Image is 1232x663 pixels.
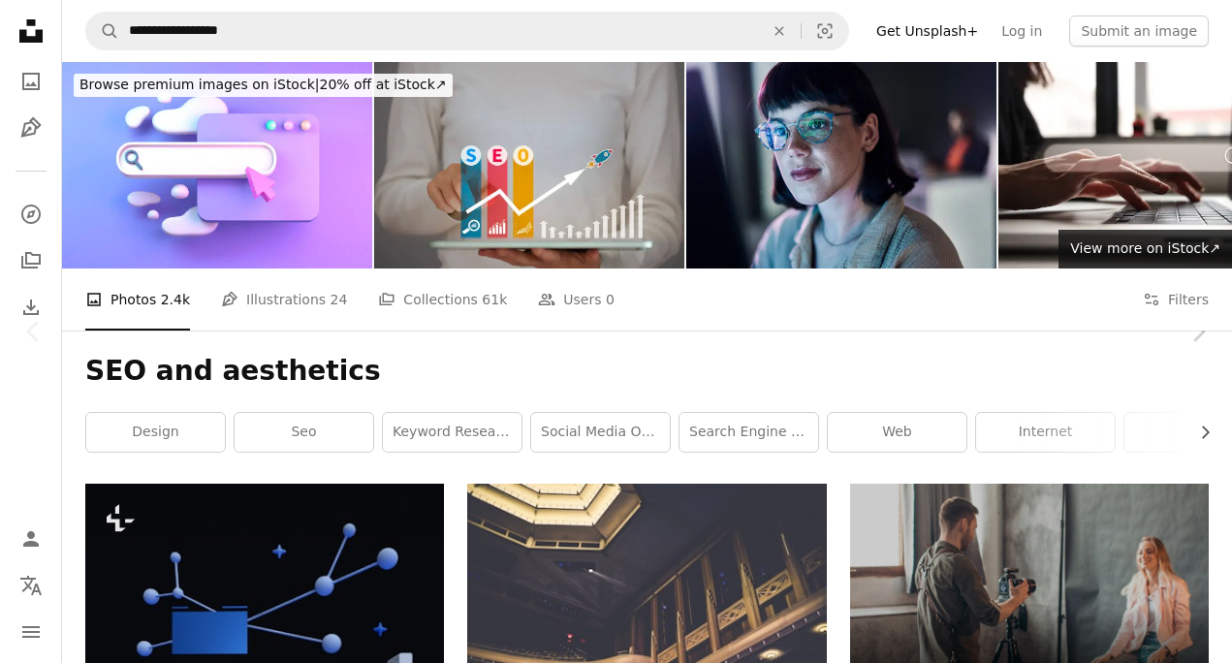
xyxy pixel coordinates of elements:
a: social media optimization [531,413,670,452]
button: scroll list to the right [1187,413,1209,452]
a: Explore [12,195,50,234]
a: seo [235,413,373,452]
a: Illustrations 24 [221,268,347,331]
a: View more on iStock↗ [1058,230,1232,268]
button: Search Unsplash [86,13,119,49]
img: SEO Search Engine Optimization, concept for promoting ranking traffic on website, optimizing your... [374,62,684,268]
img: Search bar concept [62,62,372,268]
button: Clear [758,13,801,49]
a: design [86,413,225,452]
button: Filters [1143,268,1209,331]
a: Log in [990,16,1054,47]
a: keyword research [383,413,521,452]
button: Language [12,566,50,605]
a: Photos [12,62,50,101]
button: Menu [12,613,50,651]
a: Users 0 [538,268,615,331]
a: web [828,413,966,452]
a: internet [976,413,1115,452]
button: Visual search [802,13,848,49]
h1: SEO and aesthetics [85,354,1209,389]
span: 61k [482,289,507,310]
a: Log in / Sign up [12,520,50,558]
form: Find visuals sitewide [85,12,849,50]
a: Get Unsplash+ [865,16,990,47]
a: Browse premium images on iStock|20% off at iStock↗ [62,62,464,109]
button: Submit an image [1069,16,1209,47]
span: 0 [606,289,615,310]
a: a large building with a clock on the ceiling [467,594,826,612]
span: 24 [331,289,348,310]
img: Business woman face, computer and ux coding of young employee with blue light and glasses. Digita... [686,62,996,268]
span: View more on iStock ↗ [1070,240,1220,256]
span: 20% off at iStock ↗ [79,77,447,92]
a: Illustrations [12,109,50,147]
a: Next [1164,238,1232,425]
a: search engine optimization (seo) [679,413,818,452]
span: Browse premium images on iStock | [79,77,319,92]
a: Collections 61k [378,268,507,331]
